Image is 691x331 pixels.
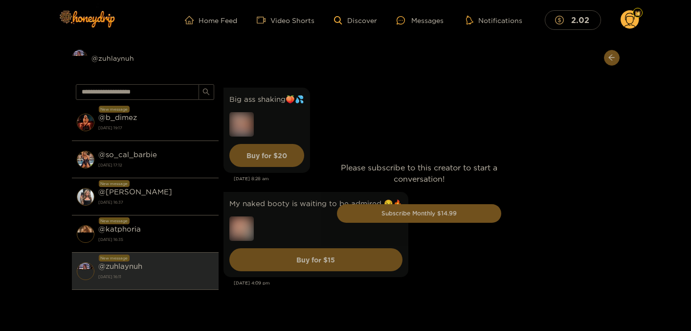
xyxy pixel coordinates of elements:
[555,16,569,24] span: dollar
[99,255,130,261] div: New message
[77,151,94,168] img: conversation
[545,10,601,29] button: 2.02
[77,225,94,243] img: conversation
[98,150,157,159] strong: @ so_cal_barbie
[185,16,237,24] a: Home Feed
[72,50,219,66] div: @zuhlaynuh
[98,262,142,270] strong: @ zuhlaynuh
[337,204,501,223] button: Subscribe Monthly $14.99
[257,16,270,24] span: video-camera
[463,15,525,25] button: Notifications
[397,15,444,26] div: Messages
[98,235,214,244] strong: [DATE] 16:35
[608,54,615,62] span: arrow-left
[570,15,591,25] mark: 2.02
[98,113,137,121] strong: @ b_dimez
[202,88,210,96] span: search
[257,16,314,24] a: Video Shorts
[337,162,501,185] p: Please subscribe to this creator to start a conversation!
[98,198,214,207] strong: [DATE] 16:37
[77,262,94,280] img: conversation
[334,16,377,24] a: Discover
[99,180,130,187] div: New message
[635,10,641,16] img: Fan Level
[99,106,130,113] div: New message
[98,225,141,233] strong: @ katphoria
[185,16,199,24] span: home
[98,161,214,169] strong: [DATE] 17:12
[604,50,620,66] button: arrow-left
[98,188,172,196] strong: @ [PERSON_NAME]
[77,188,94,206] img: conversation
[199,84,214,100] button: search
[99,217,130,224] div: New message
[77,114,94,131] img: conversation
[98,123,214,132] strong: [DATE] 19:17
[98,272,214,281] strong: [DATE] 16:11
